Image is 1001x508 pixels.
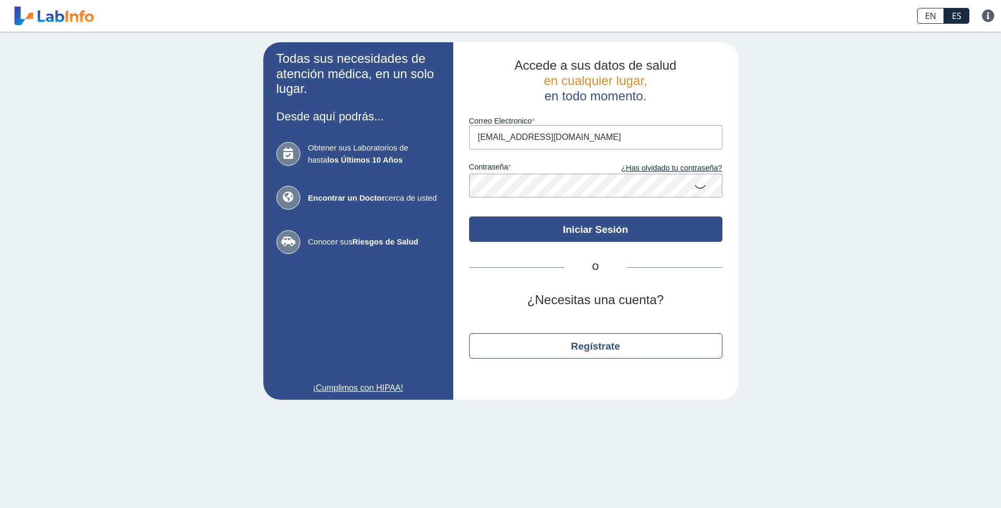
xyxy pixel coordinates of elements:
b: los Últimos 10 Años [327,155,403,164]
a: ES [944,8,969,24]
a: ¿Has olvidado tu contraseña? [596,163,722,174]
a: EN [917,8,944,24]
span: O [564,261,627,274]
a: ¡Cumplimos con HIPAA! [277,382,440,394]
span: en todo momento. [545,89,646,103]
label: Correo Electronico [469,117,722,125]
span: cerca de usted [308,192,440,204]
button: Iniciar Sesión [469,217,722,242]
label: contraseña [469,163,596,174]
b: Encontrar un Doctor [308,193,385,202]
span: en cualquier lugar, [544,73,647,88]
h2: ¿Necesitas una cuenta? [469,293,722,308]
h2: Todas sus necesidades de atención médica, en un solo lugar. [277,51,440,97]
span: Obtener sus Laboratorios de hasta [308,142,440,166]
span: Conocer sus [308,236,440,248]
button: Regístrate [469,333,722,359]
h3: Desde aquí podrás... [277,110,440,123]
span: Accede a sus datos de salud [514,58,676,72]
b: Riesgos de Salud [352,237,418,246]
